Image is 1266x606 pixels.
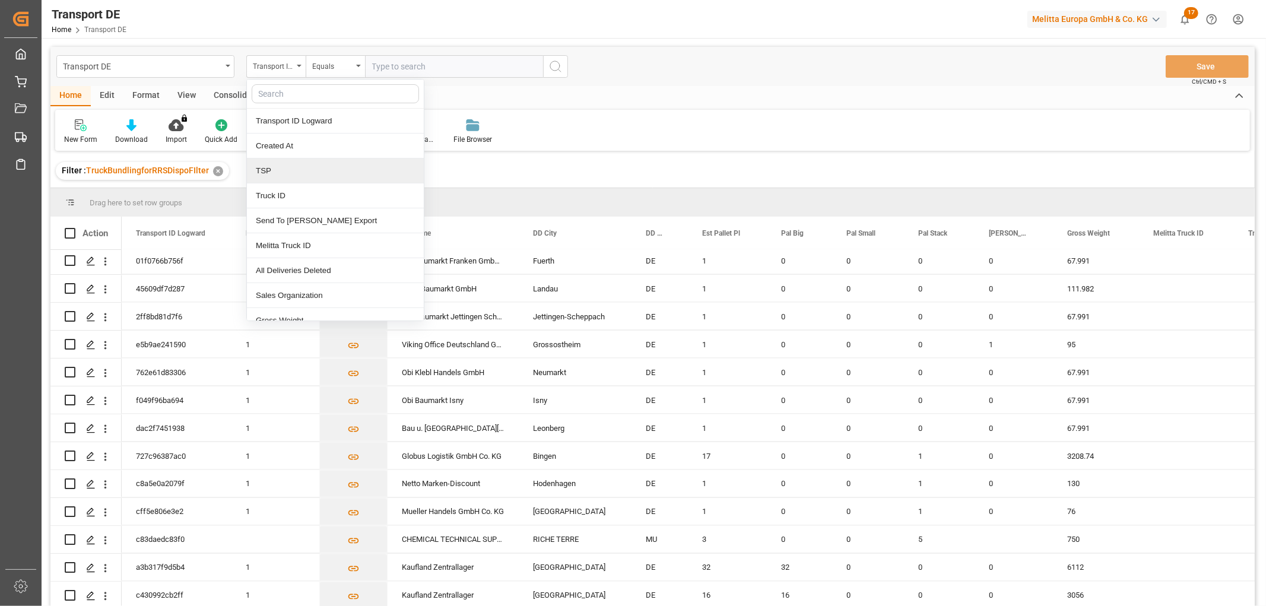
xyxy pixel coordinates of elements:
[388,386,519,414] div: Obi Baumarkt Isny
[246,55,306,78] button: close menu
[205,86,268,106] div: Consolidate
[904,275,975,302] div: 0
[767,442,832,469] div: 0
[975,247,1053,274] div: 0
[388,498,519,525] div: Mueller Handels GmbH Co. KG
[1053,275,1139,302] div: 111.982
[122,470,231,497] div: c8a5e0a2079f
[247,109,424,134] div: Transport ID Logward
[388,470,519,497] div: Netto Marken-Discount
[781,229,804,237] span: Pal Big
[975,442,1053,469] div: 0
[632,303,688,330] div: DE
[832,303,904,330] div: 0
[1053,470,1139,497] div: 130
[231,275,319,302] div: 1
[767,414,832,442] div: 0
[1067,229,1110,237] span: Gross Weight
[904,554,975,581] div: 0
[832,386,904,414] div: 0
[50,247,122,275] div: Press SPACE to select this row.
[519,331,632,358] div: Grossostheim
[122,414,231,442] div: dac2f7451938
[64,134,97,145] div: New Form
[832,442,904,469] div: 0
[86,166,209,175] span: TruckBundlingforRRSDispoFIlter
[832,414,904,442] div: 0
[1172,6,1198,33] button: show 17 new notifications
[519,442,632,469] div: Bingen
[388,358,519,386] div: Obi Klebl Handels GmbH
[918,229,947,237] span: Pal Stack
[767,358,832,386] div: 0
[632,358,688,386] div: DE
[247,183,424,208] div: Truck ID
[832,470,904,497] div: 0
[543,55,568,78] button: search button
[50,386,122,414] div: Press SPACE to select this row.
[904,303,975,330] div: 0
[832,275,904,302] div: 0
[975,386,1053,414] div: 0
[519,414,632,442] div: Leonberg
[365,55,543,78] input: Type to search
[519,275,632,302] div: Landau
[388,331,519,358] div: Viking Office Deutschland GmbH
[989,229,1028,237] span: [PERSON_NAME]
[632,414,688,442] div: DE
[975,358,1053,386] div: 0
[1027,8,1172,30] button: Melitta Europa GmbH & Co. KG
[91,86,123,106] div: Edit
[388,526,519,553] div: CHEMICAL TECHNICAL SUPPLIERS (I.O.)LTD
[388,442,519,469] div: Globus Logistik GmbH Co. KG
[247,158,424,183] div: TSP
[1053,331,1139,358] div: 95
[832,247,904,274] div: 0
[519,526,632,553] div: RICHE TERRE
[975,303,1053,330] div: 0
[50,275,122,303] div: Press SPACE to select this row.
[688,331,767,358] div: 1
[90,198,182,207] span: Drag here to set row groups
[832,554,904,581] div: 0
[50,470,122,498] div: Press SPACE to select this row.
[122,303,231,330] div: 2ff8bd81d7f6
[231,498,319,525] div: 1
[519,470,632,497] div: Hodenhagen
[1053,498,1139,525] div: 76
[388,275,519,302] div: Gillet Baumarkt GmbH
[122,247,231,274] div: 01f0766b756f
[904,331,975,358] div: 0
[1153,229,1204,237] span: Melitta Truck ID
[453,134,492,145] div: File Browser
[388,414,519,442] div: Bau u. [GEOGRAPHIC_DATA][PERSON_NAME]
[688,498,767,525] div: 1
[904,358,975,386] div: 0
[122,275,231,302] div: 45609df7d287
[519,554,632,581] div: [GEOGRAPHIC_DATA]
[123,86,169,106] div: Format
[247,258,424,283] div: All Deliveries Deleted
[904,386,975,414] div: 0
[519,303,632,330] div: Jettingen-Scheppach
[115,134,148,145] div: Download
[246,229,292,237] span: Delivery Count
[767,247,832,274] div: 0
[312,58,353,72] div: Equals
[247,208,424,233] div: Send To [PERSON_NAME] Export
[122,331,231,358] div: e5b9ae241590
[122,442,231,469] div: 727c96387ac0
[56,55,234,78] button: open menu
[846,229,875,237] span: Pal Small
[975,554,1053,581] div: 0
[767,303,832,330] div: 0
[975,275,1053,302] div: 0
[767,331,832,358] div: 0
[1053,414,1139,442] div: 67.991
[50,303,122,331] div: Press SPACE to select this row.
[1053,358,1139,386] div: 67.991
[83,228,108,239] div: Action
[1053,303,1139,330] div: 67.991
[231,470,319,497] div: 1
[169,86,205,106] div: View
